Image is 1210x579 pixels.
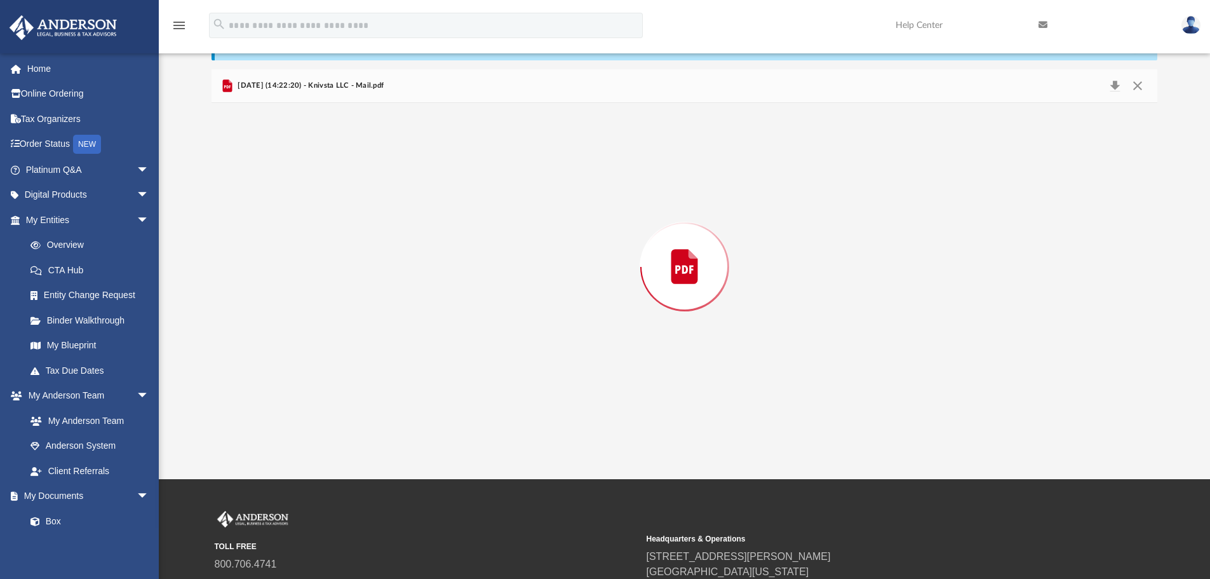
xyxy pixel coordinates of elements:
[73,135,101,154] div: NEW
[137,182,162,208] span: arrow_drop_down
[212,17,226,31] i: search
[18,283,168,308] a: Entity Change Request
[1181,16,1200,34] img: User Pic
[212,69,1158,431] div: Preview
[9,157,168,182] a: Platinum Q&Aarrow_drop_down
[9,484,162,509] a: My Documentsarrow_drop_down
[18,508,156,534] a: Box
[18,534,162,559] a: Meeting Minutes
[171,24,187,33] a: menu
[9,106,168,132] a: Tax Organizers
[18,233,168,258] a: Overview
[235,80,384,92] span: [DATE] (14:22:20) - Knivsta LLC - Mail.pdf
[18,433,162,459] a: Anderson System
[215,541,638,552] small: TOLL FREE
[137,484,162,510] span: arrow_drop_down
[1126,77,1149,95] button: Close
[9,182,168,208] a: Digital Productsarrow_drop_down
[6,15,121,40] img: Anderson Advisors Platinum Portal
[9,81,168,107] a: Online Ordering
[1103,77,1126,95] button: Download
[18,308,168,333] a: Binder Walkthrough
[9,132,168,158] a: Order StatusNEW
[18,257,168,283] a: CTA Hub
[18,408,156,433] a: My Anderson Team
[647,551,831,562] a: [STREET_ADDRESS][PERSON_NAME]
[18,333,162,358] a: My Blueprint
[215,559,277,569] a: 800.706.4741
[215,511,291,528] img: Anderson Advisors Platinum Portal
[647,566,809,577] a: [GEOGRAPHIC_DATA][US_STATE]
[9,56,168,81] a: Home
[9,207,168,233] a: My Entitiesarrow_drop_down
[647,533,1070,545] small: Headquarters & Operations
[137,207,162,233] span: arrow_drop_down
[9,383,162,409] a: My Anderson Teamarrow_drop_down
[171,18,187,33] i: menu
[137,383,162,409] span: arrow_drop_down
[137,157,162,183] span: arrow_drop_down
[18,458,162,484] a: Client Referrals
[18,358,168,383] a: Tax Due Dates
